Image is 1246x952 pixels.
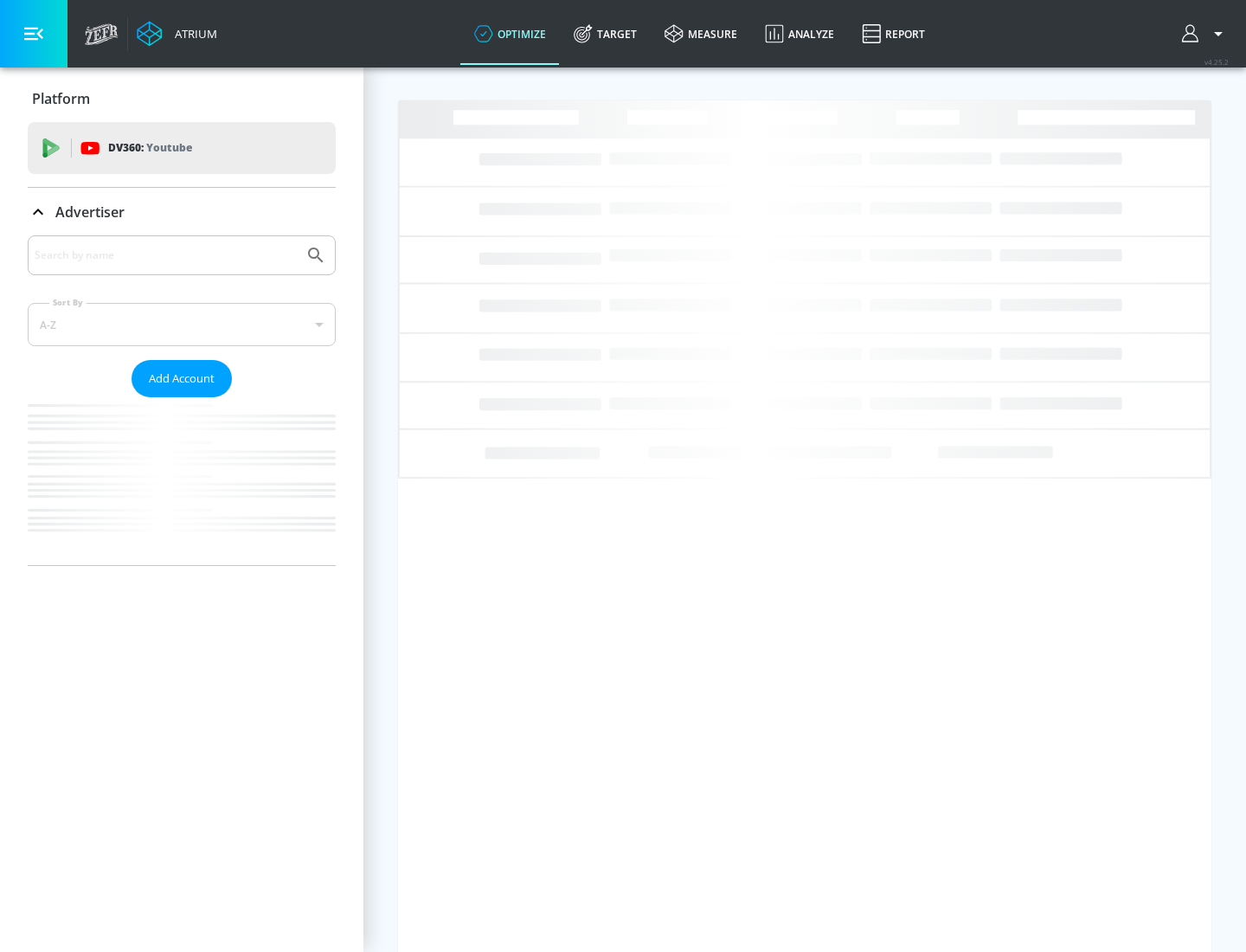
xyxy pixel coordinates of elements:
span: Add Account [149,369,215,389]
a: measure [651,3,751,65]
div: DV360: Youtube [28,122,336,174]
p: Advertiser [55,203,125,222]
p: DV360: [108,138,192,158]
p: Youtube [146,138,192,157]
button: Add Account [132,360,232,397]
a: optimize [460,3,560,65]
div: Advertiser [28,188,336,236]
p: Platform [32,89,90,108]
div: Atrium [168,26,217,42]
nav: list of Advertiser [28,397,336,565]
a: Report [848,3,939,65]
a: Atrium [137,21,217,47]
a: Target [560,3,651,65]
div: A-Z [28,303,336,346]
div: Platform [28,74,336,123]
label: Sort By [49,297,87,308]
span: v 4.25.2 [1204,57,1229,67]
input: Search by name [35,244,297,267]
a: Analyze [751,3,848,65]
div: Advertiser [28,235,336,565]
